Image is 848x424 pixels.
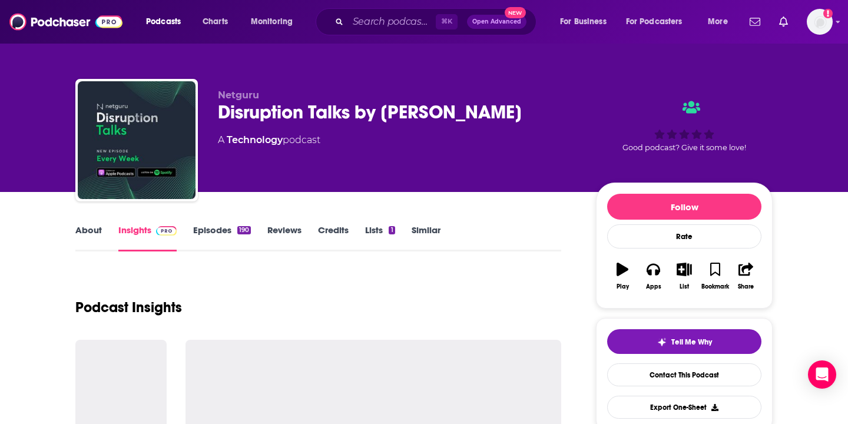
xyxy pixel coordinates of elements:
[738,283,754,290] div: Share
[607,255,638,297] button: Play
[389,226,395,234] div: 1
[243,12,308,31] button: open menu
[807,9,833,35] span: Logged in as helenma123
[436,14,458,29] span: ⌘ K
[237,226,251,234] div: 190
[618,12,700,31] button: open menu
[146,14,181,30] span: Podcasts
[669,255,700,297] button: List
[607,224,761,249] div: Rate
[638,255,668,297] button: Apps
[622,143,746,152] span: Good podcast? Give it some love!
[700,12,743,31] button: open menu
[412,224,440,251] a: Similar
[218,90,259,101] span: Netguru
[607,194,761,220] button: Follow
[251,14,293,30] span: Monitoring
[195,12,235,31] a: Charts
[626,14,683,30] span: For Podcasters
[156,226,177,236] img: Podchaser Pro
[365,224,395,251] a: Lists1
[657,337,667,347] img: tell me why sparkle
[327,8,548,35] div: Search podcasts, credits, & more...
[348,12,436,31] input: Search podcasts, credits, & more...
[138,12,196,31] button: open menu
[505,7,526,18] span: New
[267,224,302,251] a: Reviews
[607,329,761,354] button: tell me why sparkleTell Me Why
[596,90,773,163] div: Good podcast? Give it some love!
[75,224,102,251] a: About
[607,363,761,386] a: Contact This Podcast
[708,14,728,30] span: More
[118,224,177,251] a: InsightsPodchaser Pro
[680,283,689,290] div: List
[671,337,712,347] span: Tell Me Why
[552,12,621,31] button: open menu
[617,283,629,290] div: Play
[745,12,765,32] a: Show notifications dropdown
[646,283,661,290] div: Apps
[807,9,833,35] button: Show profile menu
[318,224,349,251] a: Credits
[808,360,836,389] div: Open Intercom Messenger
[700,255,730,297] button: Bookmark
[774,12,793,32] a: Show notifications dropdown
[218,133,320,147] div: A podcast
[9,11,122,33] img: Podchaser - Follow, Share and Rate Podcasts
[560,14,607,30] span: For Business
[807,9,833,35] img: User Profile
[607,396,761,419] button: Export One-Sheet
[75,299,182,316] h1: Podcast Insights
[203,14,228,30] span: Charts
[227,134,283,145] a: Technology
[467,15,526,29] button: Open AdvancedNew
[823,9,833,18] svg: Add a profile image
[193,224,251,251] a: Episodes190
[701,283,729,290] div: Bookmark
[731,255,761,297] button: Share
[78,81,196,199] img: Disruption Talks by Netguru
[472,19,521,25] span: Open Advanced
